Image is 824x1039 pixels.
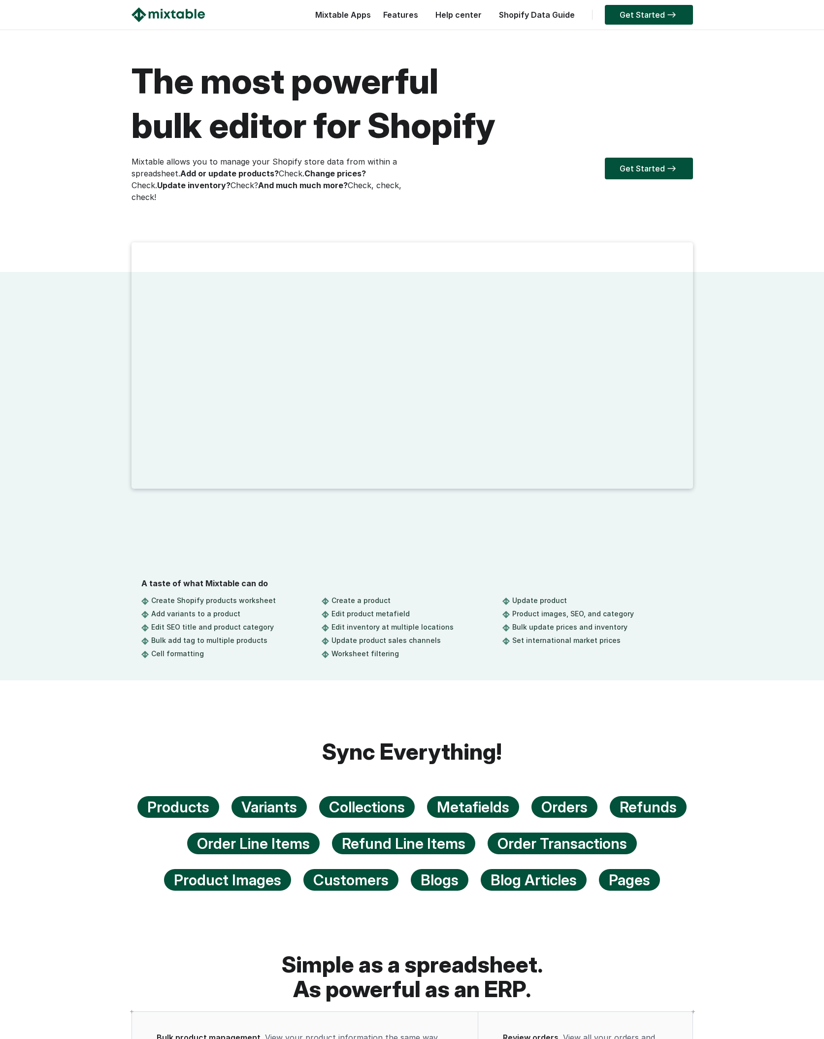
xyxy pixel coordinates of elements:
[502,637,510,645] img: App Logo
[319,796,415,818] div: Collections
[331,636,441,644] a: Update product sales channels
[512,609,634,618] a: Product images, SEO, and category
[180,168,279,178] strong: Add or update products?
[141,611,149,618] img: App Logo
[331,623,454,631] a: Edit inventory at multiple locations
[132,913,693,1011] h2: Simple as a spreadsheet. As powerful as an ERP.
[331,596,391,604] a: Create a product
[322,624,329,632] img: App Logo
[151,609,240,618] a: Add variants to a product
[141,651,149,658] img: App Logo
[378,10,423,20] a: Features
[258,180,348,190] strong: And much much more?
[310,7,371,27] div: Mixtable Apps
[151,596,276,604] a: Create Shopify products worksheet
[132,156,412,203] p: Mixtable allows you to manage your Shopify store data from within a spreadsheet. Check. Check. Ch...
[331,649,399,658] a: Worksheet filtering
[151,649,204,658] a: Cell formatting
[137,796,219,818] div: Products
[141,624,149,632] img: App Logo
[322,651,329,658] img: App Logo
[332,833,475,854] div: Refund Line Items
[303,869,398,891] div: Customers
[481,869,587,891] div: Blog Articles
[512,623,627,631] a: Bulk update prices and inventory
[427,796,519,818] div: Metafields
[164,869,291,891] div: Product Images
[411,869,468,891] div: Blogs
[132,7,205,22] img: Mixtable logo
[488,833,637,854] div: Order Transactions
[141,598,149,605] img: App Logo
[599,869,660,891] div: Pages
[231,796,307,818] div: Variants
[331,609,410,618] a: Edit product metafield
[605,158,693,179] a: Get Started
[512,596,567,604] a: Update product
[512,636,621,644] a: Set international market prices
[322,611,329,618] img: App Logo
[502,598,510,605] img: App Logo
[322,637,329,645] img: App Logo
[531,796,597,818] div: Orders
[141,572,312,594] h4: A taste of what Mixtable can do
[157,180,231,190] strong: Update inventory?
[502,611,510,618] img: App Logo
[141,637,149,645] img: App Logo
[665,166,678,171] img: arrow-right.svg
[605,5,693,25] a: Get Started
[132,700,693,774] h2: Sync Everything!
[494,10,580,20] a: Shopify Data Guide
[610,796,687,818] div: Refunds
[187,833,320,854] div: Order Line Items
[665,12,678,18] img: arrow-right.svg
[430,10,487,20] a: Help center
[151,623,274,631] a: Edit SEO title and product category
[322,598,329,605] img: App Logo
[151,636,267,644] a: Bulk add tag to multiple products
[304,168,366,178] strong: Change prices?
[502,624,510,632] img: App Logo
[132,59,693,148] h1: The most powerful bulk editor for Shopify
